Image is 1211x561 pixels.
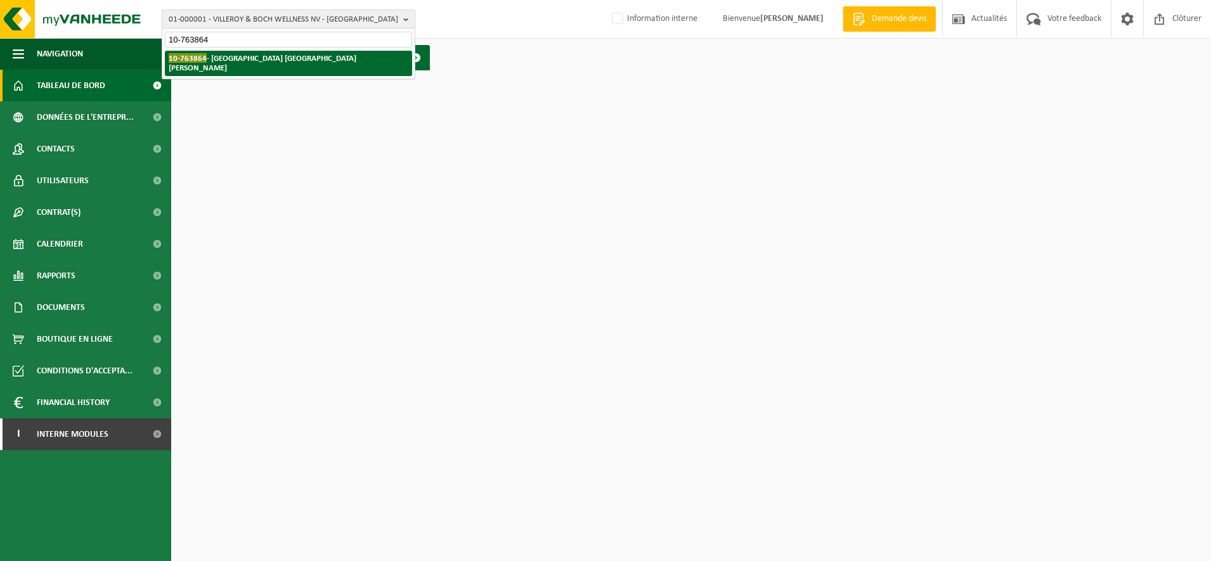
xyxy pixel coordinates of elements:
[169,53,356,72] strong: - [GEOGRAPHIC_DATA] [GEOGRAPHIC_DATA][PERSON_NAME]
[37,260,75,292] span: Rapports
[37,418,108,450] span: Interne modules
[869,13,929,25] span: Demande devis
[37,133,75,165] span: Contacts
[760,14,824,23] strong: [PERSON_NAME]
[37,387,110,418] span: Financial History
[162,10,415,29] button: 01-000001 - VILLEROY & BOCH WELLNESS NV - [GEOGRAPHIC_DATA]
[609,10,697,29] label: Information interne
[37,70,105,101] span: Tableau de bord
[165,32,412,48] input: Chercher des succursales liées
[37,101,134,133] span: Données de l'entrepr...
[37,228,83,260] span: Calendrier
[169,53,207,63] span: 10-763864
[37,355,133,387] span: Conditions d'accepta...
[13,418,24,450] span: I
[37,323,113,355] span: Boutique en ligne
[37,165,89,197] span: Utilisateurs
[37,197,81,228] span: Contrat(s)
[843,6,936,32] a: Demande devis
[37,292,85,323] span: Documents
[169,10,398,29] span: 01-000001 - VILLEROY & BOCH WELLNESS NV - [GEOGRAPHIC_DATA]
[37,38,83,70] span: Navigation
